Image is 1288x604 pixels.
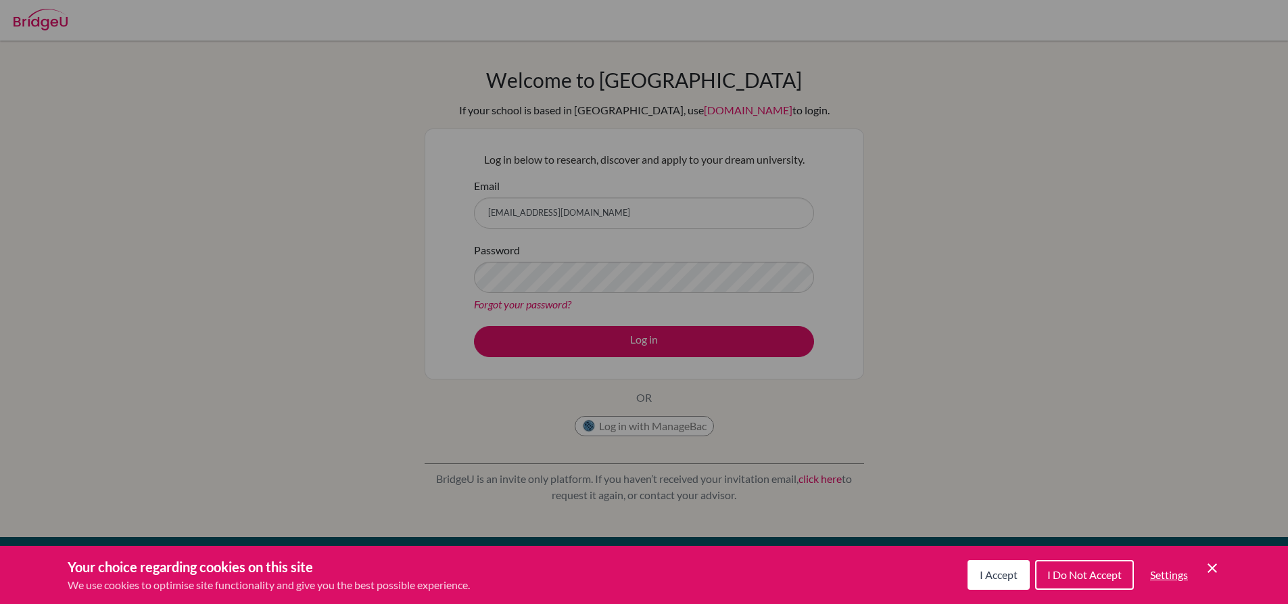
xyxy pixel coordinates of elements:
[980,568,1018,581] span: I Accept
[68,557,470,577] h3: Your choice regarding cookies on this site
[968,560,1030,590] button: I Accept
[1150,568,1188,581] span: Settings
[1047,568,1122,581] span: I Do Not Accept
[1139,561,1199,588] button: Settings
[1035,560,1134,590] button: I Do Not Accept
[68,577,470,593] p: We use cookies to optimise site functionality and give you the best possible experience.
[1204,560,1220,576] button: Save and close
